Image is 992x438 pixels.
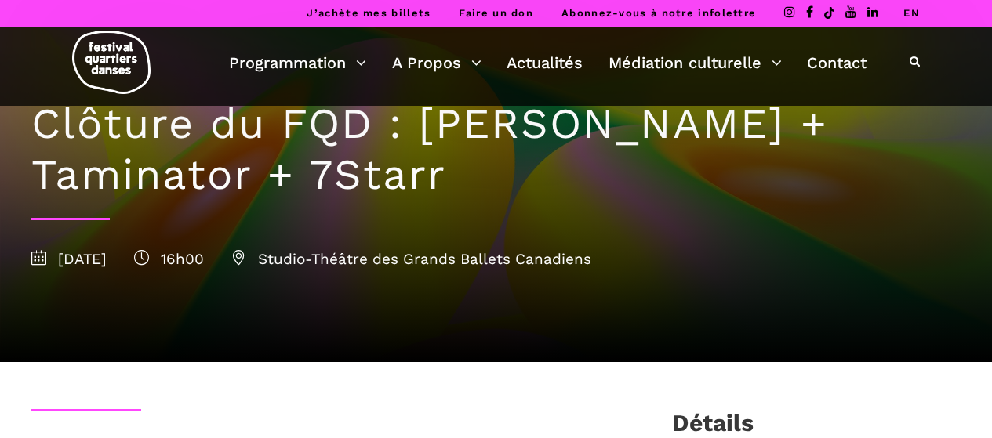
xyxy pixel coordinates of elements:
[229,49,366,76] a: Programmation
[392,49,481,76] a: A Propos
[561,7,756,19] a: Abonnez-vous à notre infolettre
[307,7,431,19] a: J’achète mes billets
[31,250,107,268] span: [DATE]
[72,31,151,94] img: logo-fqd-med
[507,49,583,76] a: Actualités
[903,7,920,19] a: EN
[31,99,961,201] h1: Clôture du FQD : [PERSON_NAME] + Taminator + 7Starr
[459,7,533,19] a: Faire un don
[609,49,782,76] a: Médiation culturelle
[807,49,867,76] a: Contact
[231,250,591,268] span: Studio-Théâtre des Grands Ballets Canadiens
[134,250,204,268] span: 16h00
